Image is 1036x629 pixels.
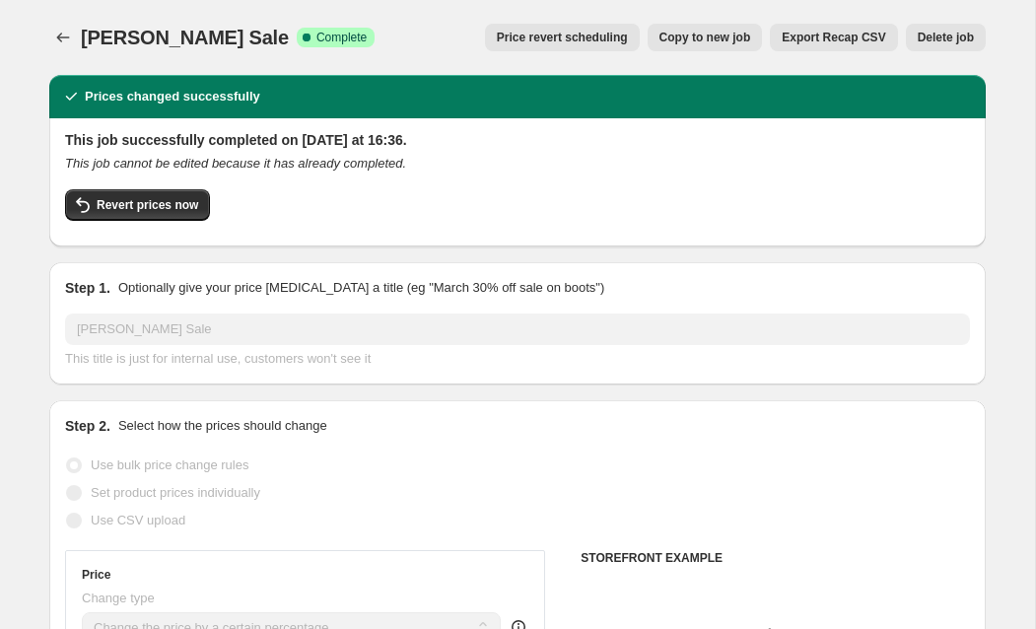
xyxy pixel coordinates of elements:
span: Price revert scheduling [497,30,628,45]
span: Export Recap CSV [782,30,885,45]
p: Select how the prices should change [118,416,327,436]
span: Use bulk price change rules [91,457,248,472]
h2: This job successfully completed on [DATE] at 16:36. [65,130,970,150]
input: 30% off holiday sale [65,314,970,345]
span: Change type [82,591,155,605]
span: Delete job [918,30,974,45]
h3: Price [82,567,110,583]
h2: Prices changed successfully [85,87,260,106]
span: Copy to new job [659,30,751,45]
span: Use CSV upload [91,513,185,527]
span: [PERSON_NAME] Sale [81,27,289,48]
button: Price change jobs [49,24,77,51]
h2: Step 2. [65,416,110,436]
i: This job cannot be edited because it has already completed. [65,156,406,171]
button: Copy to new job [648,24,763,51]
button: Delete job [906,24,986,51]
button: Revert prices now [65,189,210,221]
span: Complete [316,30,367,45]
span: This title is just for internal use, customers won't see it [65,351,371,366]
h2: Step 1. [65,278,110,298]
h6: STOREFRONT EXAMPLE [581,550,970,566]
button: Price revert scheduling [485,24,640,51]
span: Revert prices now [97,197,198,213]
span: Set product prices individually [91,485,260,500]
button: Export Recap CSV [770,24,897,51]
p: Optionally give your price [MEDICAL_DATA] a title (eg "March 30% off sale on boots") [118,278,604,298]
